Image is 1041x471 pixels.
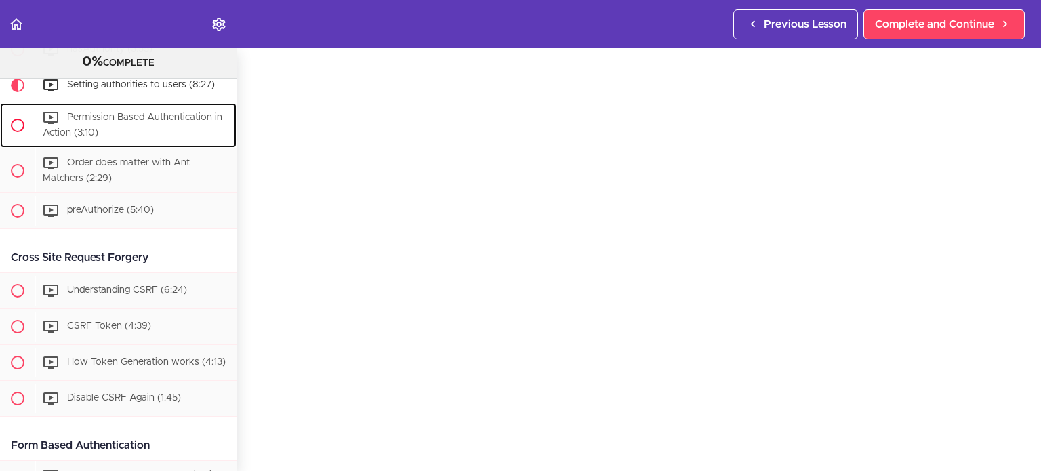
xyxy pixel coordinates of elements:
[67,206,154,216] span: preAuthorize (5:40)
[875,16,994,33] span: Complete and Continue
[8,16,24,33] svg: Back to course curriculum
[733,9,858,39] a: Previous Lesson
[211,16,227,33] svg: Settings Menu
[43,112,222,138] span: Permission Based Authentication in Action (3:10)
[82,55,103,68] span: 0%
[67,322,151,331] span: CSRF Token (4:39)
[17,54,220,71] div: COMPLETE
[264,31,1014,453] iframe: Video Player
[67,358,226,367] span: How Token Generation works (4:13)
[67,286,187,295] span: Understanding CSRF (6:24)
[764,16,846,33] span: Previous Lesson
[67,80,215,89] span: Setting authorities to users (8:27)
[863,9,1025,39] a: Complete and Continue
[67,394,181,403] span: Disable CSRF Again (1:45)
[43,158,190,183] span: Order does matter with Ant Matchers (2:29)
